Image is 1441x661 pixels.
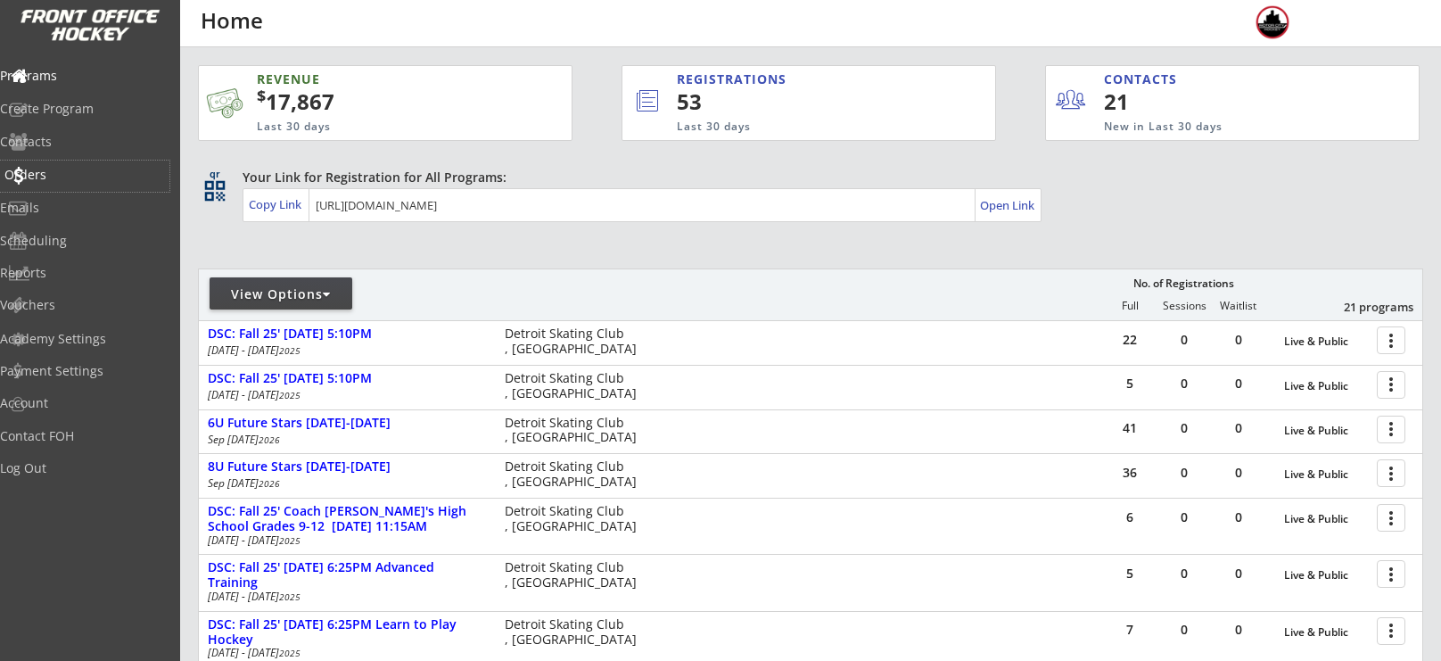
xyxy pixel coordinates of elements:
div: Detroit Skating Club , [GEOGRAPHIC_DATA] [505,560,645,591]
div: DSC: Fall 25' [DATE] 5:10PM [208,326,486,342]
div: Detroit Skating Club , [GEOGRAPHIC_DATA] [505,617,645,648]
div: DSC: Fall 25' [DATE] 6:25PM Advanced Training [208,560,486,591]
div: 0 [1157,624,1211,636]
div: Sessions [1157,300,1211,312]
div: Live & Public [1284,569,1368,582]
div: Sep [DATE] [208,478,481,489]
div: 36 [1103,467,1157,479]
div: [DATE] - [DATE] [208,535,481,546]
div: 0 [1157,334,1211,346]
div: DSC: Fall 25' [DATE] 6:25PM Learn to Play Hockey [208,617,486,648]
button: more_vert [1377,371,1405,399]
div: Detroit Skating Club , [GEOGRAPHIC_DATA] [505,371,645,401]
div: qr [203,169,225,180]
div: 0 [1212,624,1265,636]
div: Copy Link [249,196,305,212]
div: 5 [1103,377,1157,390]
div: 0 [1157,467,1211,479]
div: Detroit Skating Club , [GEOGRAPHIC_DATA] [505,326,645,357]
div: Detroit Skating Club , [GEOGRAPHIC_DATA] [505,504,645,534]
div: 53 [677,87,935,117]
div: 0 [1157,422,1211,434]
div: View Options [210,285,352,303]
a: Open Link [980,193,1036,218]
div: Sep [DATE] [208,434,481,445]
div: REVENUE [257,70,485,88]
button: more_vert [1377,416,1405,443]
div: 0 [1157,511,1211,524]
div: [DATE] - [DATE] [208,591,481,602]
div: 6 [1103,511,1157,524]
div: 0 [1212,567,1265,580]
div: 0 [1212,467,1265,479]
div: CONTACTS [1104,70,1185,88]
em: 2026 [259,434,280,446]
div: Last 30 days [677,120,922,135]
div: 6U Future Stars [DATE]-[DATE] [208,416,486,431]
div: Your Link for Registration for All Programs: [243,169,1368,186]
div: Last 30 days [257,120,485,135]
div: Orders [4,169,165,181]
em: 2026 [259,477,280,490]
div: [DATE] - [DATE] [208,648,481,658]
div: 41 [1103,422,1157,434]
div: 0 [1157,377,1211,390]
div: Live & Public [1284,425,1368,437]
div: 17,867 [257,87,515,117]
button: more_vert [1377,459,1405,487]
div: Detroit Skating Club , [GEOGRAPHIC_DATA] [505,459,645,490]
div: Live & Public [1284,468,1368,481]
em: 2025 [279,647,301,659]
div: 7 [1103,624,1157,636]
button: more_vert [1377,504,1405,532]
div: REGISTRATIONS [677,70,913,88]
div: Detroit Skating Club , [GEOGRAPHIC_DATA] [505,416,645,446]
div: 0 [1212,511,1265,524]
div: DSC: Fall 25' Coach [PERSON_NAME]'s High School Grades 9-12 [DATE] 11:15AM [208,504,486,534]
div: 21 programs [1321,299,1413,315]
div: [DATE] - [DATE] [208,390,481,401]
button: more_vert [1377,560,1405,588]
div: Full [1103,300,1157,312]
div: No. of Registrations [1128,277,1239,290]
div: Live & Public [1284,380,1368,392]
div: 8U Future Stars [DATE]-[DATE] [208,459,486,475]
div: 5 [1103,567,1157,580]
sup: $ [257,85,266,106]
div: Open Link [980,198,1036,213]
div: 22 [1103,334,1157,346]
em: 2025 [279,389,301,401]
div: DSC: Fall 25' [DATE] 5:10PM [208,371,486,386]
div: 21 [1104,87,1214,117]
div: Live & Public [1284,513,1368,525]
div: New in Last 30 days [1104,120,1336,135]
em: 2025 [279,344,301,357]
div: 0 [1157,567,1211,580]
div: 0 [1212,422,1265,434]
em: 2025 [279,534,301,547]
div: 0 [1212,377,1265,390]
div: 0 [1212,334,1265,346]
button: more_vert [1377,617,1405,645]
div: Live & Public [1284,335,1368,348]
button: qr_code [202,178,228,204]
button: more_vert [1377,326,1405,354]
div: [DATE] - [DATE] [208,345,481,356]
div: Live & Public [1284,626,1368,639]
em: 2025 [279,591,301,603]
div: Waitlist [1211,300,1264,312]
